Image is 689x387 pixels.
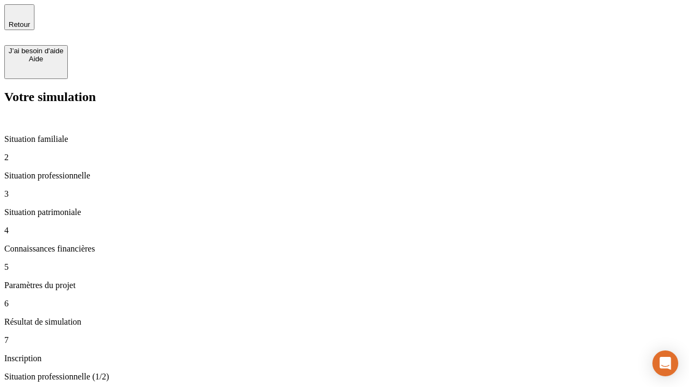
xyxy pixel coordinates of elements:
button: J’ai besoin d'aideAide [4,45,68,79]
p: 3 [4,189,685,199]
p: Situation familiale [4,134,685,144]
button: Retour [4,4,34,30]
p: Paramètres du projet [4,281,685,290]
p: 6 [4,299,685,309]
div: Open Intercom Messenger [652,350,678,376]
p: Résultat de simulation [4,317,685,327]
h2: Votre simulation [4,90,685,104]
p: 5 [4,262,685,272]
p: Situation professionnelle (1/2) [4,372,685,382]
p: Inscription [4,354,685,363]
span: Retour [9,20,30,28]
p: 2 [4,153,685,162]
div: J’ai besoin d'aide [9,47,64,55]
div: Aide [9,55,64,63]
p: 7 [4,335,685,345]
p: 4 [4,226,685,235]
p: Connaissances financières [4,244,685,254]
p: Situation patrimoniale [4,207,685,217]
p: Situation professionnelle [4,171,685,181]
